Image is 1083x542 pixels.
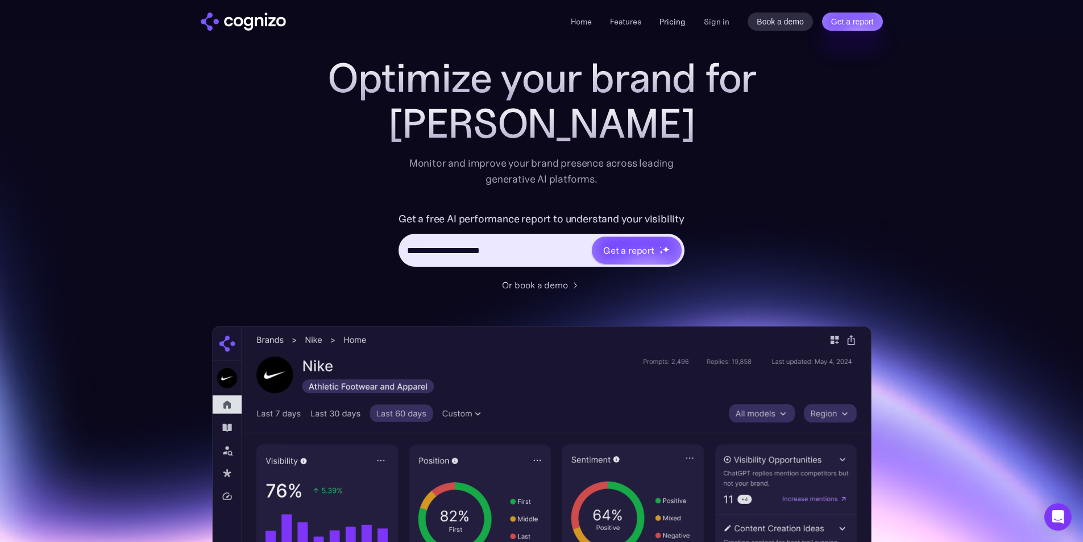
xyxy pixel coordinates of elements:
div: Open Intercom Messenger [1044,503,1072,531]
label: Get a free AI performance report to understand your visibility [399,210,684,228]
a: Or book a demo [502,278,582,292]
h1: Optimize your brand for [314,55,769,101]
div: Or book a demo [502,278,568,292]
a: Features [610,16,641,27]
a: home [201,13,286,31]
a: Pricing [659,16,686,27]
img: star [659,246,661,248]
a: Home [571,16,592,27]
img: cognizo logo [201,13,286,31]
a: Book a demo [748,13,813,31]
div: [PERSON_NAME] [314,101,769,146]
a: Get a reportstarstarstar [591,235,683,265]
a: Get a report [822,13,883,31]
div: Get a report [603,243,654,257]
form: Hero URL Input Form [399,210,684,272]
div: Monitor and improve your brand presence across leading generative AI platforms. [402,155,682,187]
a: Sign in [704,15,729,28]
img: star [659,250,663,254]
img: star [662,246,670,253]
